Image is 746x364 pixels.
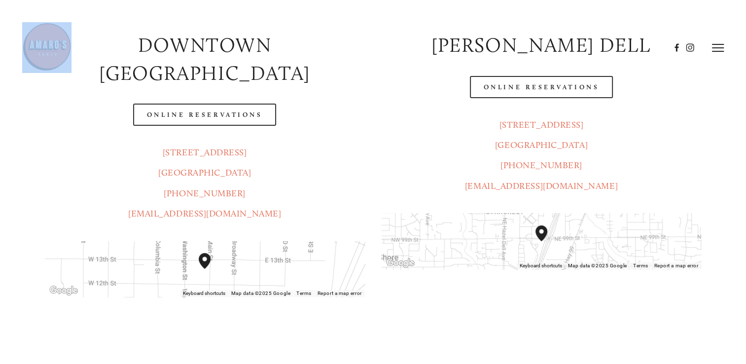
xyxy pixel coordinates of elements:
[199,253,222,285] div: Amaro's Table 1220 Main Street vancouver, United States
[633,263,648,268] a: Terms
[384,256,417,269] a: Open this area in Google Maps (opens a new window)
[164,188,246,199] a: [PHONE_NUMBER]
[519,262,562,269] button: Keyboard shortcuts
[499,119,584,130] a: [STREET_ADDRESS]
[158,167,251,178] a: [GEOGRAPHIC_DATA]
[163,147,247,158] a: [STREET_ADDRESS]
[183,290,225,297] button: Keyboard shortcuts
[47,284,80,297] a: Open this area in Google Maps (opens a new window)
[535,225,559,257] div: Amaro's Table 816 Northeast 98th Circle Vancouver, WA, 98665, United States
[231,291,290,296] span: Map data ©2025 Google
[495,140,588,150] a: [GEOGRAPHIC_DATA]
[500,160,582,171] a: [PHONE_NUMBER]
[296,291,312,296] a: Terms
[22,22,71,72] img: Amaro's Table
[133,104,276,126] a: Online Reservations
[128,208,281,219] a: [EMAIL_ADDRESS][DOMAIN_NAME]
[318,291,362,296] a: Report a map error
[384,256,417,269] img: Google
[568,263,627,268] span: Map data ©2025 Google
[465,181,618,191] a: [EMAIL_ADDRESS][DOMAIN_NAME]
[654,263,699,268] a: Report a map error
[47,284,80,297] img: Google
